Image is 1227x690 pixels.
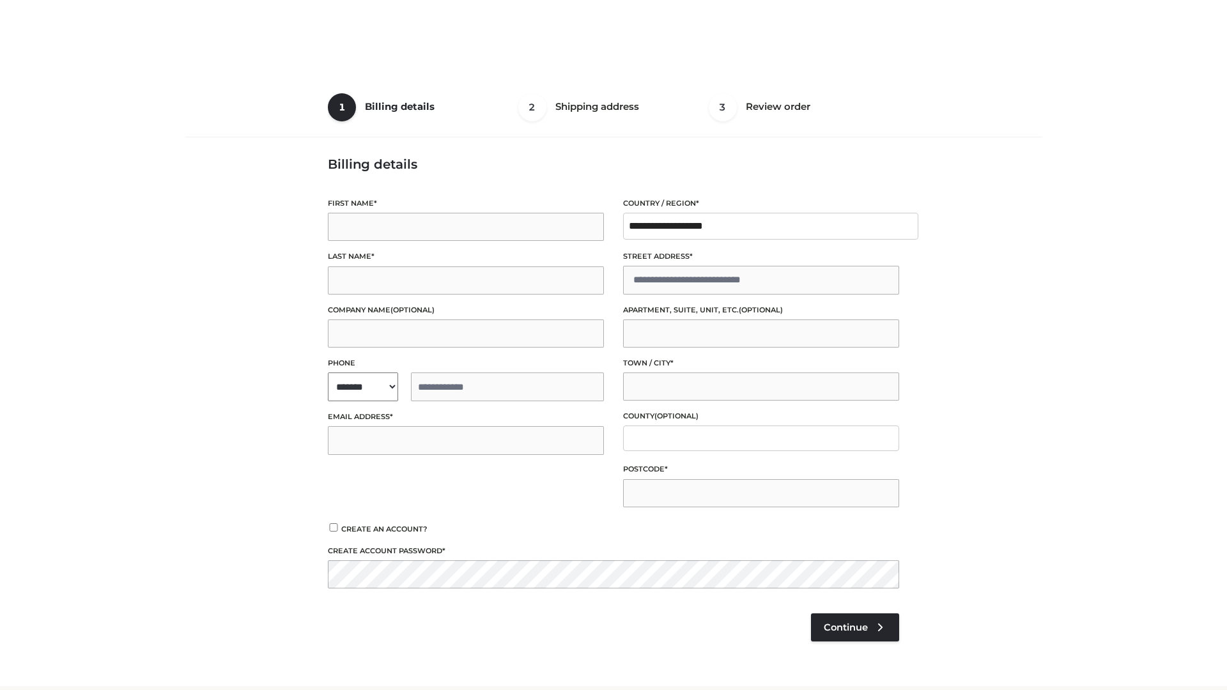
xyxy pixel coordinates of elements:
input: Create an account? [328,523,339,532]
label: First name [328,197,604,210]
span: 2 [518,93,546,121]
label: Apartment, suite, unit, etc. [623,304,899,316]
span: (optional) [739,305,783,314]
span: (optional) [390,305,435,314]
label: Company name [328,304,604,316]
label: Country / Region [623,197,899,210]
label: Last name [328,250,604,263]
span: Review order [746,100,810,112]
label: Phone [328,357,604,369]
label: Town / City [623,357,899,369]
span: 1 [328,93,356,121]
label: Postcode [623,463,899,475]
label: Create account password [328,545,899,557]
span: Create an account? [341,525,428,533]
h3: Billing details [328,157,899,172]
span: 3 [709,93,737,121]
span: Continue [824,622,868,633]
label: Email address [328,411,604,423]
a: Continue [811,613,899,641]
span: (optional) [654,411,698,420]
span: Billing details [365,100,435,112]
span: Shipping address [555,100,639,112]
label: Street address [623,250,899,263]
label: County [623,410,899,422]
